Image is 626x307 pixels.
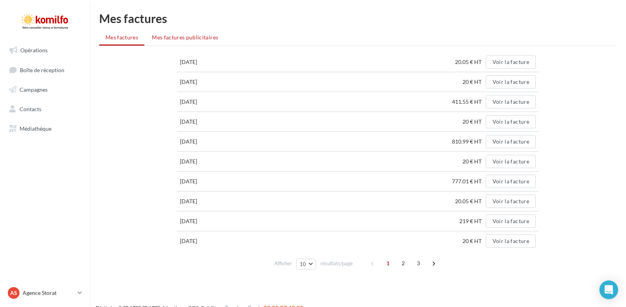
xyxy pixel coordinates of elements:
[296,259,316,270] button: 10
[5,101,85,117] a: Contacts
[177,152,245,172] td: [DATE]
[462,78,485,85] span: 20 € HT
[99,12,617,24] h1: Mes factures
[462,158,485,165] span: 20 € HT
[20,47,48,53] span: Opérations
[462,238,485,244] span: 20 € HT
[177,72,245,92] td: [DATE]
[177,211,245,231] td: [DATE]
[177,92,245,112] td: [DATE]
[177,132,245,152] td: [DATE]
[5,42,85,59] a: Opérations
[177,231,245,251] td: [DATE]
[5,121,85,137] a: Médiathèque
[455,198,485,204] span: 20.05 € HT
[599,280,618,299] div: Open Intercom Messenger
[5,62,85,78] a: Boîte de réception
[10,289,17,297] span: AS
[462,118,485,125] span: 20 € HT
[459,218,485,224] span: 219 € HT
[486,175,536,188] button: Voir la facture
[486,115,536,128] button: Voir la facture
[486,155,536,168] button: Voir la facture
[486,195,536,208] button: Voir la facture
[177,172,245,192] td: [DATE]
[5,82,85,98] a: Campagnes
[486,234,536,248] button: Voir la facture
[300,261,306,267] span: 10
[23,289,75,297] p: Agence Storat
[452,138,485,145] span: 810.99 € HT
[177,112,245,132] td: [DATE]
[6,286,84,300] a: AS Agence Storat
[320,260,353,267] span: résultats/page
[274,260,292,267] span: Afficher
[486,55,536,69] button: Voir la facture
[486,75,536,89] button: Voir la facture
[152,34,218,41] span: Mes factures publicitaires
[20,86,48,93] span: Campagnes
[412,257,425,270] span: 3
[452,98,485,105] span: 411.55 € HT
[486,135,536,148] button: Voir la facture
[20,106,41,112] span: Contacts
[486,95,536,108] button: Voir la facture
[486,215,536,228] button: Voir la facture
[177,192,245,211] td: [DATE]
[177,52,245,72] td: [DATE]
[20,66,64,73] span: Boîte de réception
[20,125,52,131] span: Médiathèque
[455,59,485,65] span: 20.05 € HT
[397,257,409,270] span: 2
[452,178,485,185] span: 777.01 € HT
[382,257,394,270] span: 1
